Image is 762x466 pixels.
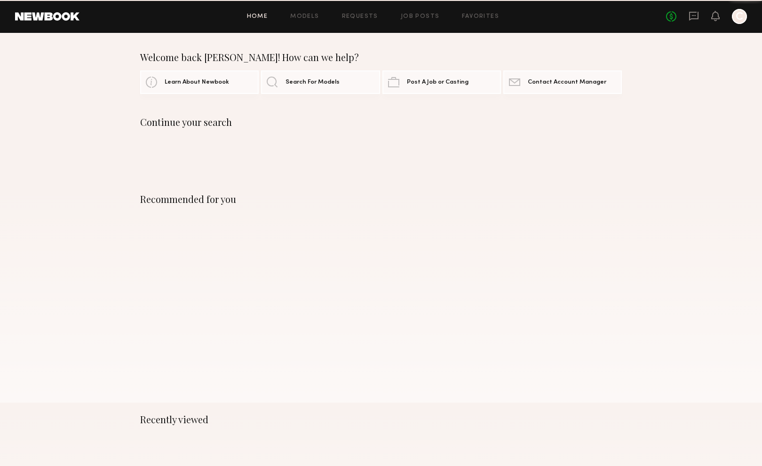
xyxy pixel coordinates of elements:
[140,52,622,63] div: Welcome back [PERSON_NAME]! How can we help?
[503,70,622,94] a: Contact Account Manager
[286,79,340,85] span: Search For Models
[342,14,378,20] a: Requests
[462,14,499,20] a: Favorites
[165,79,229,85] span: Learn About Newbook
[247,14,268,20] a: Home
[140,116,622,128] div: Continue your search
[140,70,259,94] a: Learn About Newbook
[528,79,606,85] span: Contact Account Manager
[290,14,319,20] a: Models
[140,194,622,205] div: Recommended for you
[261,70,380,94] a: Search For Models
[732,9,747,24] a: C
[407,79,468,85] span: Post A Job or Casting
[401,14,440,20] a: Job Posts
[382,70,501,94] a: Post A Job or Casting
[140,414,622,425] div: Recently viewed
